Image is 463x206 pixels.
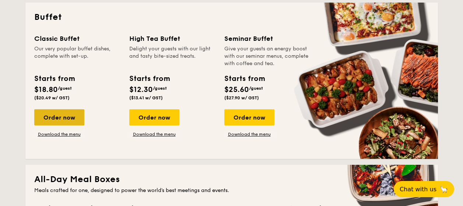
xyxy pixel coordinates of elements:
div: High Tea Buffet [129,33,215,44]
button: Chat with us🦙 [394,181,454,197]
div: Order now [34,109,84,125]
span: /guest [153,86,167,91]
span: Chat with us [400,186,436,193]
span: $12.30 [129,85,153,94]
a: Download the menu [224,131,274,137]
div: Classic Buffet [34,33,120,44]
a: Download the menu [129,131,179,137]
span: ($13.41 w/ GST) [129,95,163,100]
div: Meals crafted for one, designed to power the world's best meetings and events. [34,187,429,194]
span: $18.80 [34,85,58,94]
div: Seminar Buffet [224,33,311,44]
div: Starts from [34,73,74,84]
span: $25.60 [224,85,249,94]
div: Order now [129,109,179,125]
h2: Buffet [34,11,429,23]
div: Starts from [129,73,169,84]
div: Order now [224,109,274,125]
span: /guest [249,86,263,91]
div: Our very popular buffet dishes, complete with set-up. [34,45,120,67]
span: ($20.49 w/ GST) [34,95,70,100]
span: 🦙 [439,185,448,193]
div: Delight your guests with our light and tasty bite-sized treats. [129,45,215,67]
a: Download the menu [34,131,84,137]
span: ($27.90 w/ GST) [224,95,259,100]
h2: All-Day Meal Boxes [34,174,429,185]
div: Give your guests an energy boost with our seminar menus, complete with coffee and tea. [224,45,311,67]
span: /guest [58,86,72,91]
div: Starts from [224,73,264,84]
